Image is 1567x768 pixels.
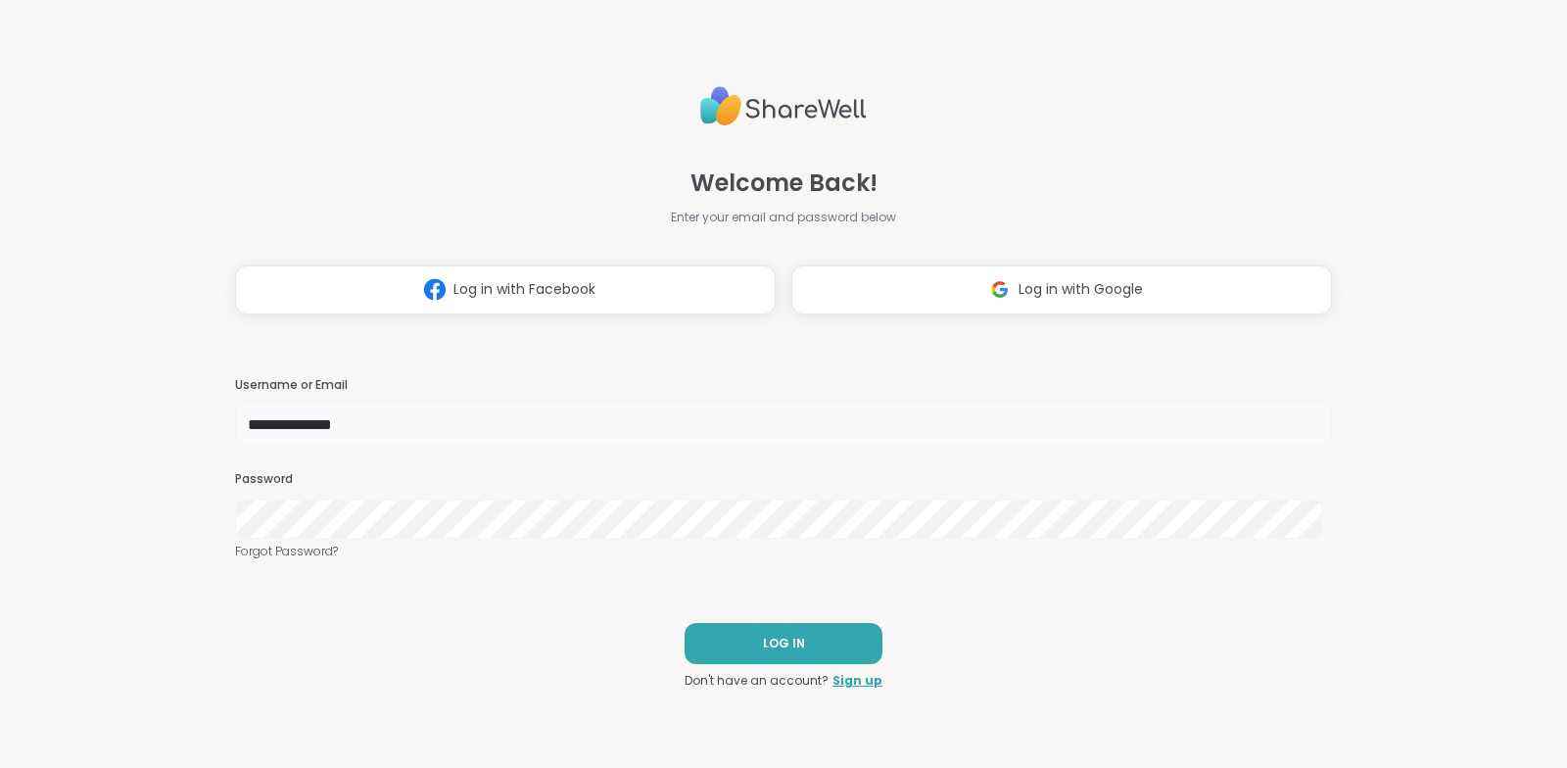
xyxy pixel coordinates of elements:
[981,271,1019,308] img: ShareWell Logomark
[235,265,776,314] button: Log in with Facebook
[690,166,878,201] span: Welcome Back!
[235,543,1332,560] a: Forgot Password?
[235,377,1332,394] h3: Username or Email
[832,672,882,690] a: Sign up
[1019,279,1143,300] span: Log in with Google
[700,78,867,134] img: ShareWell Logo
[671,209,896,226] span: Enter your email and password below
[685,623,882,664] button: LOG IN
[416,271,453,308] img: ShareWell Logomark
[791,265,1332,314] button: Log in with Google
[235,471,1332,488] h3: Password
[763,635,805,652] span: LOG IN
[453,279,595,300] span: Log in with Facebook
[685,672,829,690] span: Don't have an account?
